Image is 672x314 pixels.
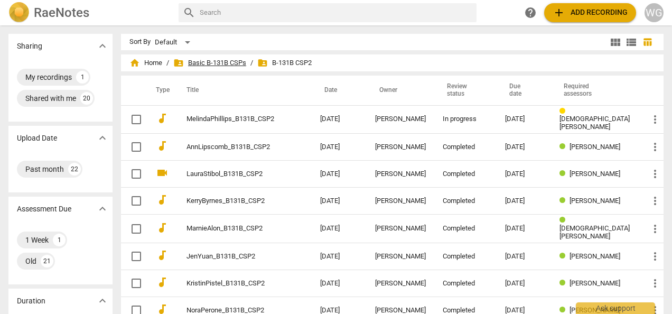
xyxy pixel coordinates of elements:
[559,216,570,224] span: Review status: completed
[129,38,151,46] div: Sort By
[25,93,76,104] div: Shared with me
[186,115,282,123] a: MelindaPhillips_B131B_CSP2
[312,270,367,297] td: [DATE]
[375,170,426,178] div: [PERSON_NAME]
[312,188,367,215] td: [DATE]
[505,253,543,261] div: [DATE]
[443,225,488,233] div: Completed
[156,276,169,289] span: audiotrack
[505,225,543,233] div: [DATE]
[17,133,57,144] p: Upload Date
[312,243,367,270] td: [DATE]
[312,76,367,105] th: Date
[551,76,640,105] th: Required assessors
[553,6,628,19] span: Add recording
[129,58,162,68] span: Home
[639,34,655,50] button: Table view
[570,143,620,151] span: [PERSON_NAME]
[559,252,570,260] span: Review status: completed
[186,143,282,151] a: AnnLipscomb_B131B_CSP2
[505,170,543,178] div: [DATE]
[156,140,169,152] span: audiotrack
[367,76,434,105] th: Owner
[8,2,170,23] a: LogoRaeNotes
[375,115,426,123] div: [PERSON_NAME]
[186,170,282,178] a: LauraStibol_B131B_CSP2
[96,40,109,52] span: expand_more
[649,195,661,207] span: more_vert
[524,6,537,19] span: help
[570,279,620,287] span: [PERSON_NAME]
[17,295,45,307] p: Duration
[312,215,367,243] td: [DATE]
[166,59,169,67] span: /
[95,201,110,217] button: Show more
[156,167,169,179] span: videocam
[41,255,53,267] div: 21
[559,224,630,240] span: [DEMOGRAPHIC_DATA][PERSON_NAME]
[95,38,110,54] button: Show more
[505,115,543,123] div: [DATE]
[129,58,140,68] span: home
[609,36,622,49] span: view_module
[443,197,488,205] div: Completed
[257,58,312,68] span: B-131B CSP2
[156,112,169,125] span: audiotrack
[173,58,184,68] span: folder_shared
[497,76,551,105] th: Due date
[375,280,426,288] div: [PERSON_NAME]
[443,115,488,123] div: In progress
[25,256,36,266] div: Old
[559,115,630,131] span: [DEMOGRAPHIC_DATA][PERSON_NAME]
[156,249,169,262] span: audiotrack
[570,306,620,314] span: [PERSON_NAME]
[200,4,472,21] input: Search
[34,5,89,20] h2: RaeNotes
[544,3,636,22] button: Upload
[17,41,42,52] p: Sharing
[156,221,169,234] span: audiotrack
[186,225,282,233] a: MarnieAlon_B131B_CSP2
[76,71,89,84] div: 1
[96,202,109,215] span: expand_more
[375,253,426,261] div: [PERSON_NAME]
[553,6,565,19] span: add
[375,225,426,233] div: [PERSON_NAME]
[174,76,312,105] th: Title
[649,113,661,126] span: more_vert
[570,170,620,178] span: [PERSON_NAME]
[8,2,30,23] img: Logo
[53,234,66,246] div: 1
[312,105,367,134] td: [DATE]
[649,141,661,153] span: more_vert
[25,164,64,174] div: Past month
[505,143,543,151] div: [DATE]
[95,293,110,309] button: Show more
[96,294,109,307] span: expand_more
[375,197,426,205] div: [PERSON_NAME]
[434,76,497,105] th: Review status
[645,3,664,22] button: WG
[570,252,620,260] span: [PERSON_NAME]
[80,92,93,105] div: 20
[186,280,282,288] a: KristinPistel_B131B_CSP2
[559,279,570,287] span: Review status: completed
[95,130,110,146] button: Show more
[375,143,426,151] div: [PERSON_NAME]
[443,170,488,178] div: Completed
[649,277,661,290] span: more_vert
[649,250,661,263] span: more_vert
[559,170,570,178] span: Review status: completed
[186,197,282,205] a: KerryByrnes_B131B_CSP2
[25,235,49,245] div: 1 Week
[443,143,488,151] div: Completed
[25,72,72,82] div: My recordings
[649,168,661,180] span: more_vert
[155,34,194,51] div: Default
[625,36,638,49] span: view_list
[570,197,620,205] span: [PERSON_NAME]
[649,223,661,235] span: more_vert
[559,143,570,151] span: Review status: completed
[505,197,543,205] div: [DATE]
